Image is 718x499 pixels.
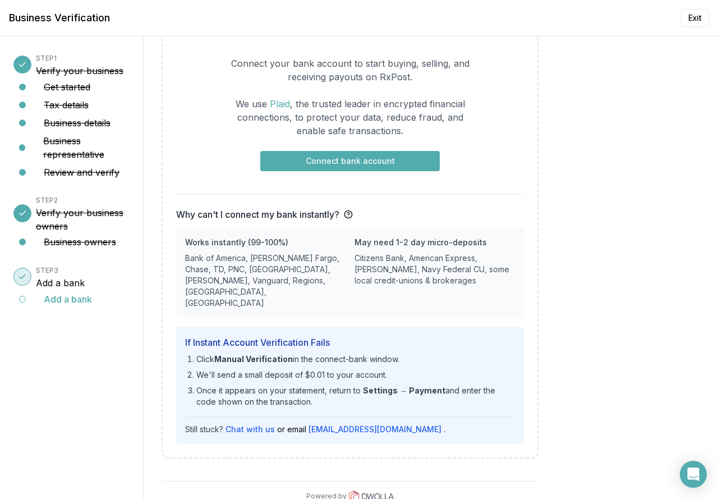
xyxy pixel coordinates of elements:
div: Open Intercom Messenger [680,461,707,488]
h4: If Instant Account Verification Fails [185,336,515,349]
h3: Why can't I connect my bank instantly? [176,208,339,221]
p: Citizens Bank, American Express, [PERSON_NAME], Navy Federal CU, some local credit-unions & broke... [355,253,515,286]
a: [EMAIL_ADDRESS][DOMAIN_NAME] [309,424,441,435]
p: Connect your bank account to start buying, selling, and receiving payouts on RxPost. [224,57,476,84]
button: STEP3Add a bank [36,263,85,290]
h3: Add a bank [36,276,85,290]
span: . [444,424,445,435]
h4: Works instantly (99-100%) [185,237,346,248]
button: Business representative [43,134,130,161]
button: Add a bank [44,292,92,306]
p: We use , the trusted leader in encrypted financial connections, to protect your data, reduce frau... [224,97,476,138]
li: We'll send a small deposit of $0.01 to your account. [196,369,515,381]
h4: May need 1-2 day micro-deposits [355,237,515,248]
button: STEP1Verify your business [36,51,123,77]
span: STEP 1 [36,54,57,62]
button: Business details [44,116,111,130]
h3: Verify your business owners [36,206,130,233]
button: Chat with us [225,424,275,435]
button: Get started [44,80,90,94]
li: Once it appears on your statement, return to and enter the code shown on the transaction. [196,385,515,408]
span: Still stuck? [185,424,223,435]
button: Review and verify [44,166,119,179]
span: STEP 3 [36,266,58,274]
span: or email [277,424,306,435]
span: STEP 2 [36,196,58,204]
button: Tax details [44,98,89,112]
button: STEP2Verify your business owners [36,193,130,233]
strong: Settings → Payment [363,386,445,395]
strong: Manual Verification [214,354,293,364]
button: Exit [681,9,709,27]
h1: Business Verification [9,10,110,26]
h3: Verify your business [36,64,123,77]
button: Business owners [44,235,116,249]
p: Bank of America, [PERSON_NAME] Fargo, Chase, TD, PNC, [GEOGRAPHIC_DATA], [PERSON_NAME], Vanguard,... [185,253,346,309]
button: Connect bank account [260,151,440,171]
li: Click in the connect-bank window. [196,354,515,365]
a: Plaid [270,98,290,109]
